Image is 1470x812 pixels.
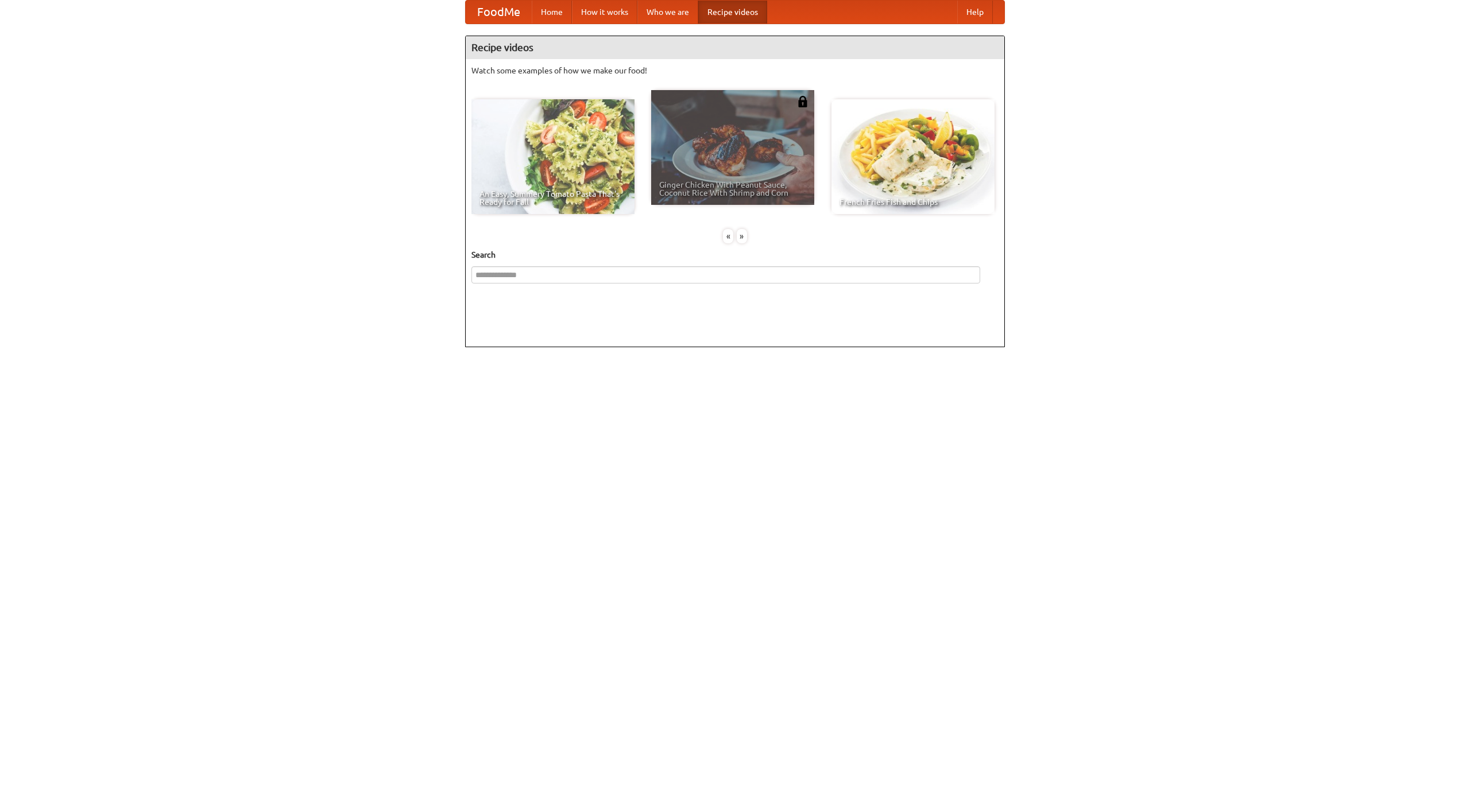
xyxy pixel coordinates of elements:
[831,99,995,214] a: French Fries Fish and Chips
[797,96,808,107] img: 483408.png
[637,1,698,24] a: Who we are
[723,229,733,243] div: «
[532,1,572,24] a: Home
[471,99,635,214] a: An Easy, Summery Tomato Pasta That's Ready for Fall
[698,1,767,24] a: Recipe videos
[471,249,999,261] h5: Search
[840,198,987,206] span: French Fries Fish and Chips
[466,36,1004,59] h4: Recipe videos
[957,1,993,24] a: Help
[466,1,532,24] a: FoodMe
[572,1,637,24] a: How it works
[479,190,626,206] span: An Easy, Summery Tomato Pasta That's Ready for Fall
[471,65,999,76] p: Watch some examples of how we make our food!
[737,229,747,243] div: »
